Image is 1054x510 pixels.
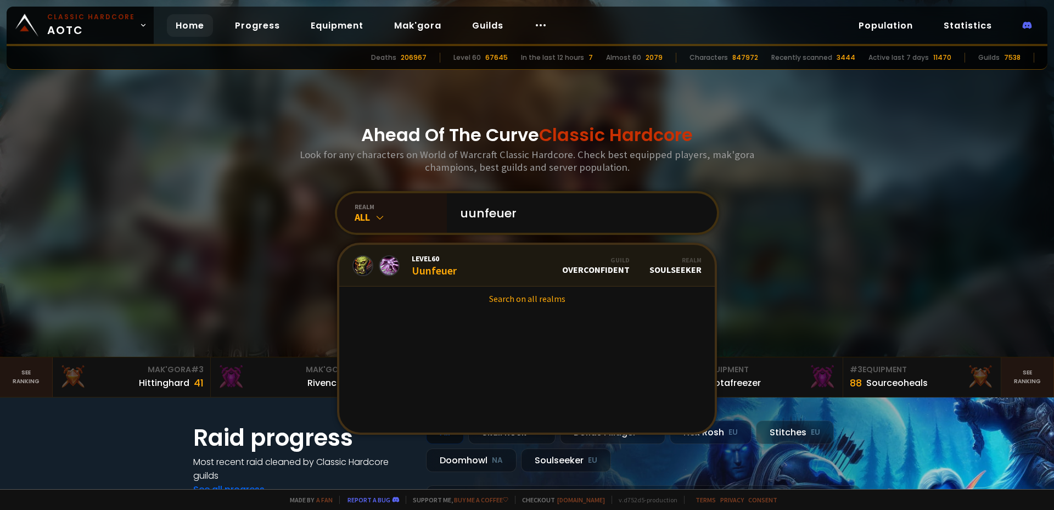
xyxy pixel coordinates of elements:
[307,376,342,390] div: Rivench
[515,496,605,504] span: Checkout
[347,496,390,504] a: Report a bug
[756,421,834,444] div: Stitches
[47,12,135,22] small: Classic Hardcore
[217,364,362,376] div: Mak'Gora
[283,496,333,504] span: Made by
[453,193,704,233] input: Search a character...
[485,53,508,63] div: 67645
[732,53,758,63] div: 847972
[7,7,154,44] a: Classic HardcoreAOTC
[211,357,369,397] a: Mak'Gora#2Rivench100
[454,496,508,504] a: Buy me a coffee
[649,256,702,264] div: Realm
[720,496,744,504] a: Privacy
[426,449,517,472] div: Doomhowl
[463,14,512,37] a: Guilds
[539,122,693,147] span: Classic Hardcore
[355,211,447,223] div: All
[557,496,605,504] a: [DOMAIN_NAME]
[850,376,862,390] div: 88
[406,496,508,504] span: Support me,
[521,53,584,63] div: In the last 12 hours
[588,53,593,63] div: 7
[302,14,372,37] a: Equipment
[850,364,862,375] span: # 3
[47,12,135,38] span: AOTC
[385,14,450,37] a: Mak'gora
[850,14,922,37] a: Population
[933,53,951,63] div: 11470
[139,376,189,390] div: Hittinghard
[612,496,677,504] span: v. d752d5 - production
[1001,357,1054,397] a: Seeranking
[562,256,630,275] div: Overconfident
[935,14,1001,37] a: Statistics
[167,14,213,37] a: Home
[868,53,929,63] div: Active last 7 days
[412,254,457,277] div: Uunfeuer
[355,203,447,211] div: realm
[670,421,752,444] div: Nek'Rosh
[748,496,777,504] a: Consent
[728,427,738,438] small: EU
[193,455,413,483] h4: Most recent raid cleaned by Classic Hardcore guilds
[194,376,204,390] div: 41
[191,364,204,375] span: # 3
[588,455,597,466] small: EU
[696,496,716,504] a: Terms
[685,357,843,397] a: #2Equipment88Notafreezer
[492,455,503,466] small: NA
[1004,53,1021,63] div: 7538
[521,449,611,472] div: Soulseeker
[708,376,761,390] div: Notafreezer
[371,53,396,63] div: Deaths
[692,364,836,376] div: Equipment
[401,53,427,63] div: 206967
[339,245,715,287] a: Level60UunfeuerGuildOverconfidentRealmSoulseeker
[412,254,457,264] span: Level 60
[226,14,289,37] a: Progress
[295,148,759,173] h3: Look for any characters on World of Warcraft Classic Hardcore. Check best equipped players, mak'g...
[59,364,204,376] div: Mak'Gora
[837,53,855,63] div: 3444
[53,357,211,397] a: Mak'Gora#3Hittinghard41
[646,53,663,63] div: 2079
[339,287,715,311] a: Search on all realms
[193,483,265,496] a: See all progress
[361,122,693,148] h1: Ahead Of The Curve
[316,496,333,504] a: a fan
[843,357,1001,397] a: #3Equipment88Sourceoheals
[453,53,481,63] div: Level 60
[649,256,702,275] div: Soulseeker
[850,364,994,376] div: Equipment
[689,53,728,63] div: Characters
[562,256,630,264] div: Guild
[811,427,820,438] small: EU
[606,53,641,63] div: Almost 60
[866,376,928,390] div: Sourceoheals
[193,421,413,455] h1: Raid progress
[771,53,832,63] div: Recently scanned
[978,53,1000,63] div: Guilds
